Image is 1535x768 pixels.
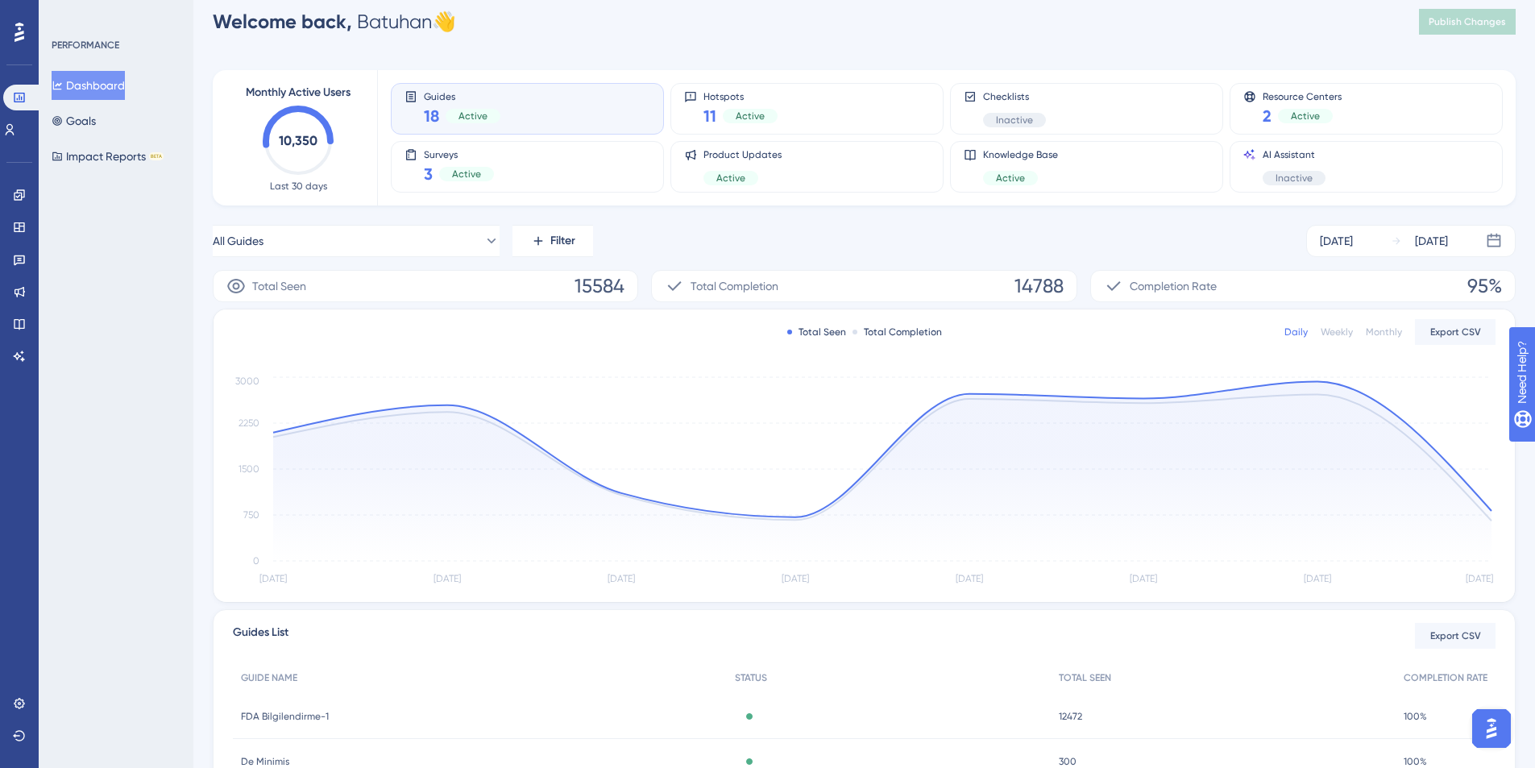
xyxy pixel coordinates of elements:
button: Publish Changes [1419,9,1516,35]
span: STATUS [735,671,767,684]
span: COMPLETION RATE [1404,671,1487,684]
button: Impact ReportsBETA [52,142,164,171]
span: AI Assistant [1263,148,1325,161]
span: Monthly Active Users [246,83,351,102]
span: Publish Changes [1429,15,1506,28]
span: Export CSV [1430,326,1481,338]
button: All Guides [213,225,500,257]
span: 300 [1059,755,1077,768]
span: Last 30 days [270,180,327,193]
span: 14788 [1014,273,1064,299]
span: Welcome back, [213,10,352,33]
span: Resource Centers [1263,90,1342,102]
span: Active [716,172,745,185]
span: Total Completion [691,276,778,296]
span: Active [736,110,765,122]
span: 100% [1404,755,1427,768]
span: 18 [424,105,439,127]
button: Export CSV [1415,623,1496,649]
tspan: [DATE] [1304,573,1331,584]
span: Checklists [983,90,1046,103]
div: Total Completion [853,326,942,338]
span: De Minimis [241,755,289,768]
div: [DATE] [1415,231,1448,251]
tspan: 750 [243,509,259,521]
tspan: [DATE] [956,573,983,584]
span: Guides [424,90,500,102]
span: Inactive [1276,172,1313,185]
iframe: UserGuiding AI Assistant Launcher [1467,704,1516,753]
tspan: [DATE] [1466,573,1493,584]
span: Inactive [996,114,1033,127]
button: Goals [52,106,96,135]
div: Daily [1284,326,1308,338]
span: Filter [550,231,575,251]
div: PERFORMANCE [52,39,119,52]
tspan: [DATE] [259,573,287,584]
tspan: [DATE] [608,573,635,584]
span: Active [458,110,487,122]
div: BETA [149,152,164,160]
span: 12472 [1059,710,1082,723]
span: TOTAL SEEN [1059,671,1111,684]
span: All Guides [213,231,263,251]
tspan: [DATE] [1130,573,1157,584]
span: Guides List [233,623,288,649]
span: Export CSV [1430,629,1481,642]
span: Completion Rate [1130,276,1217,296]
tspan: 0 [253,555,259,567]
span: GUIDE NAME [241,671,297,684]
span: 100% [1404,710,1427,723]
span: Knowledge Base [983,148,1058,161]
span: 3 [424,163,433,185]
div: Total Seen [787,326,846,338]
span: Product Updates [703,148,782,161]
text: 10,350 [279,133,317,148]
span: 95% [1467,273,1502,299]
tspan: 3000 [235,376,259,387]
div: [DATE] [1320,231,1353,251]
span: Active [452,168,481,181]
span: Total Seen [252,276,306,296]
span: 11 [703,105,716,127]
div: Batuhan 👋 [213,9,456,35]
tspan: [DATE] [782,573,809,584]
span: 15584 [575,273,624,299]
tspan: 1500 [239,463,259,475]
button: Dashboard [52,71,125,100]
tspan: [DATE] [434,573,461,584]
span: FDA Bilgilendirme-1 [241,710,329,723]
span: Need Help? [38,4,101,23]
span: 2 [1263,105,1272,127]
span: Active [1291,110,1320,122]
div: Monthly [1366,326,1402,338]
div: Weekly [1321,326,1353,338]
span: Surveys [424,148,494,160]
tspan: 2250 [239,417,259,429]
span: Active [996,172,1025,185]
button: Export CSV [1415,319,1496,345]
button: Filter [512,225,593,257]
span: Hotspots [703,90,778,102]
